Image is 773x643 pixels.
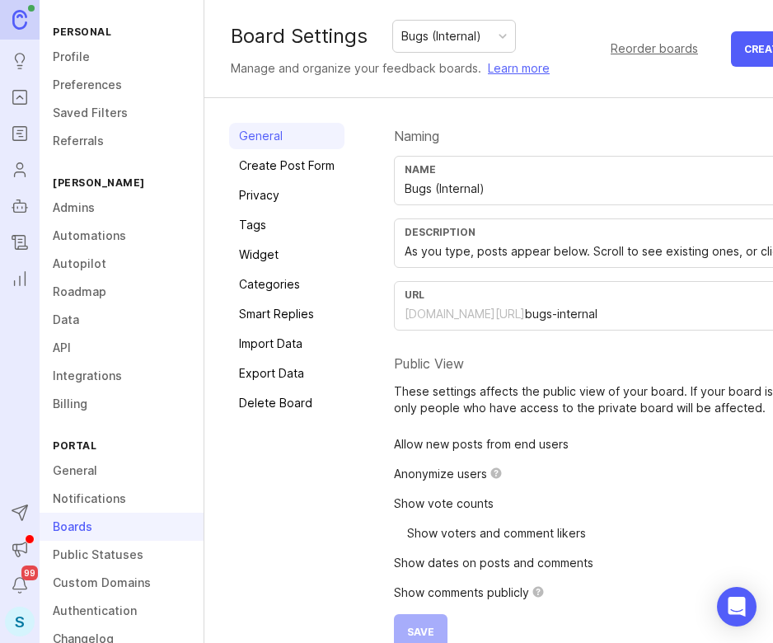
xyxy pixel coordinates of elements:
p: Allow new posts from end users [394,436,569,453]
p: Show vote counts [394,495,494,512]
div: Open Intercom Messenger [717,587,757,627]
div: [DOMAIN_NAME][URL] [405,306,525,322]
a: Import Data [229,331,344,357]
span: 99 [21,566,38,580]
a: Integrations [40,362,204,390]
a: Autopilot [40,250,204,278]
a: Privacy [229,182,344,209]
div: Bugs (Internal) [401,27,481,45]
a: Widget [229,242,344,268]
p: Anonymize users [394,466,487,482]
a: Roadmaps [5,119,35,148]
a: Learn more [488,59,550,77]
a: Changelog [5,228,35,257]
a: Notifications [40,485,204,513]
a: Portal [5,82,35,112]
a: Categories [229,271,344,298]
a: Billing [40,390,204,418]
div: Personal [40,21,204,43]
a: Roadmap [40,278,204,306]
p: Show dates on posts and comments [394,555,593,571]
a: Public Statuses [40,541,204,569]
a: API [40,334,204,362]
div: Portal [40,434,204,457]
div: [PERSON_NAME] [40,171,204,194]
a: Custom Domains [40,569,204,597]
a: Referrals [40,127,204,155]
a: Users [5,155,35,185]
a: Authentication [40,597,204,625]
a: Automations [40,222,204,250]
p: Show voters and comment likers [407,525,586,542]
div: Manage and organize your feedback boards. [231,59,550,77]
img: Canny Home [12,10,27,29]
a: Profile [40,43,204,71]
a: Tags [229,212,344,238]
a: Create Post Form [229,153,344,179]
div: Board Settings [231,26,368,46]
a: Data [40,306,204,334]
button: Notifications [5,570,35,600]
a: Saved Filters [40,99,204,127]
div: Reorder boards [611,40,698,58]
a: Reporting [5,264,35,293]
a: General [40,457,204,485]
a: Ideas [5,46,35,76]
a: Preferences [40,71,204,99]
a: Export Data [229,360,344,387]
p: Show comments publicly [394,584,529,601]
a: Autopilot [5,191,35,221]
button: S [5,607,35,636]
a: Admins [40,194,204,222]
button: Send to Autopilot [5,498,35,528]
button: Announcements [5,534,35,564]
a: General [229,123,344,149]
a: Smart Replies [229,301,344,327]
a: Delete Board [229,390,344,416]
